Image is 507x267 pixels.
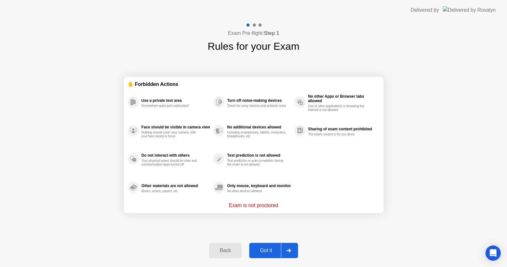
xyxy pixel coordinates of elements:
button: Back [209,243,242,258]
div: Only mouse, keyboard and monitor [227,184,291,188]
div: Use of other applications or browsing the internet is not allowed [308,104,368,112]
div: Sharing of exam content prohibited [308,127,377,131]
div: Nothing should cover your camera, with your face clearly in focus [142,131,201,138]
div: No additional devices allowed [227,125,291,129]
button: Got it [249,243,298,258]
div: The exam content is for you alone [308,133,368,136]
div: No other devices allowed [227,189,287,193]
div: Do not interact with others [142,153,210,158]
div: Back [211,248,240,253]
div: Books, scripts, papers, etc [142,189,201,193]
div: Somewhere quiet and undisturbed [142,104,201,108]
h1: Rules for your Exam [208,39,300,54]
div: No other Apps or Browser tabs allowed [308,94,377,103]
div: Your physical space should be clear and communication apps turned off [142,159,201,166]
div: Delivered by [411,6,439,14]
h4: Exam Pre-flight: [228,29,279,37]
div: ✋ Forbidden Actions [128,81,380,88]
div: Including smartphones, tablets, computers, headphones, etc. [227,131,287,138]
p: Exam is not proctored [229,202,278,209]
div: Got it [251,248,281,253]
div: Face should be visible in camera view [142,125,210,129]
div: Other materials are not allowed [142,184,210,188]
div: Open Intercom Messenger [485,245,501,261]
b: Step 1 [264,30,279,36]
div: Turn off noise-making devices [227,98,291,103]
div: Check for noisy devices and ambient noise [227,104,287,108]
div: Text prediction is not allowed [227,153,291,158]
div: Text prediction or auto-completion during the exam is not allowed [227,159,287,166]
img: Delivered by Rosalyn [443,6,496,14]
div: Use a private test area [142,98,210,103]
